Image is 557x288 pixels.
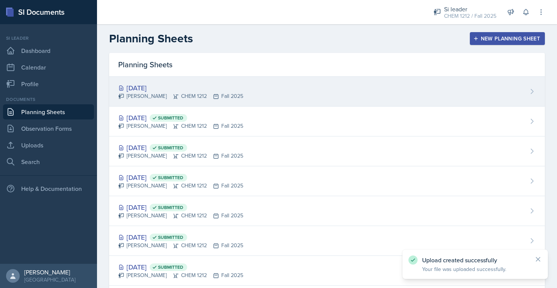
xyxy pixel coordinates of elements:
[475,36,540,42] div: New Planning Sheet
[109,32,193,45] h2: Planning Sheets
[3,181,94,196] div: Help & Documentation
[158,264,183,270] span: Submitted
[24,276,75,283] div: [GEOGRAPHIC_DATA]
[3,96,94,103] div: Documents
[109,226,545,256] a: [DATE] Submitted [PERSON_NAME]CHEM 1212Fall 2025
[158,204,183,211] span: Submitted
[158,234,183,240] span: Submitted
[444,5,496,14] div: Si leader
[422,265,528,273] p: Your file was uploaded successfully.
[118,202,243,212] div: [DATE]
[158,175,183,181] span: Submitted
[3,60,94,75] a: Calendar
[118,232,243,242] div: [DATE]
[118,113,243,123] div: [DATE]
[109,136,545,166] a: [DATE] Submitted [PERSON_NAME]CHEM 1212Fall 2025
[3,154,94,169] a: Search
[118,182,243,190] div: [PERSON_NAME] CHEM 1212 Fall 2025
[3,121,94,136] a: Observation Forms
[109,53,545,77] div: Planning Sheets
[118,242,243,249] div: [PERSON_NAME] CHEM 1212 Fall 2025
[24,268,75,276] div: [PERSON_NAME]
[118,92,243,100] div: [PERSON_NAME] CHEM 1212 Fall 2025
[109,107,545,136] a: [DATE] Submitted [PERSON_NAME]CHEM 1212Fall 2025
[3,104,94,119] a: Planning Sheets
[158,145,183,151] span: Submitted
[118,83,243,93] div: [DATE]
[3,76,94,91] a: Profile
[118,271,243,279] div: [PERSON_NAME] CHEM 1212 Fall 2025
[118,122,243,130] div: [PERSON_NAME] CHEM 1212 Fall 2025
[118,262,243,272] div: [DATE]
[3,43,94,58] a: Dashboard
[470,32,545,45] button: New Planning Sheet
[118,142,243,153] div: [DATE]
[3,35,94,42] div: Si leader
[158,115,183,121] span: Submitted
[422,256,528,264] p: Upload created successfully
[118,212,243,220] div: [PERSON_NAME] CHEM 1212 Fall 2025
[109,256,545,286] a: [DATE] Submitted [PERSON_NAME]CHEM 1212Fall 2025
[109,77,545,107] a: [DATE] [PERSON_NAME]CHEM 1212Fall 2025
[109,166,545,196] a: [DATE] Submitted [PERSON_NAME]CHEM 1212Fall 2025
[444,12,496,20] div: CHEM 1212 / Fall 2025
[3,138,94,153] a: Uploads
[118,172,243,183] div: [DATE]
[118,152,243,160] div: [PERSON_NAME] CHEM 1212 Fall 2025
[109,196,545,226] a: [DATE] Submitted [PERSON_NAME]CHEM 1212Fall 2025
